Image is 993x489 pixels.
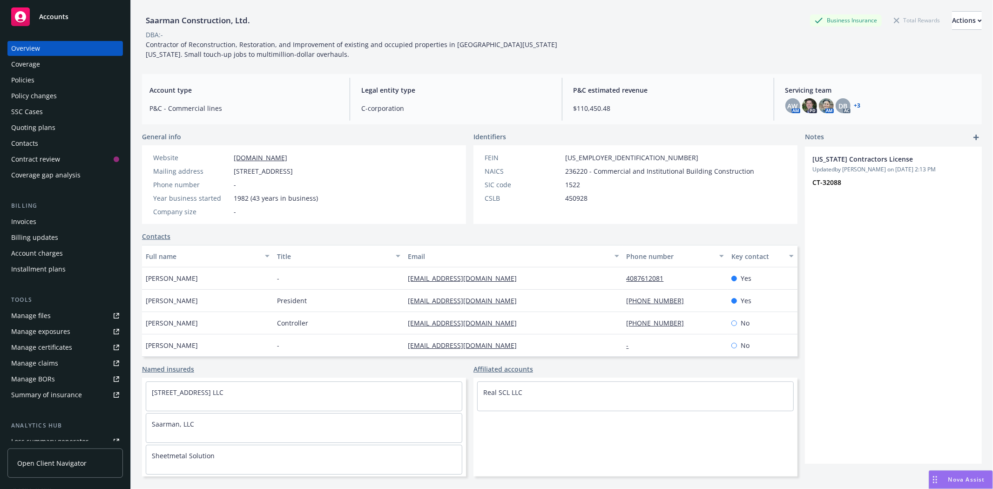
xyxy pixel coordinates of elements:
a: Manage BORs [7,372,123,387]
a: Quoting plans [7,120,123,135]
span: No [741,318,750,328]
a: Accounts [7,4,123,30]
a: [EMAIL_ADDRESS][DOMAIN_NAME] [408,274,524,283]
a: Manage certificates [7,340,123,355]
div: Business Insurance [810,14,882,26]
span: [STREET_ADDRESS] [234,166,293,176]
div: Summary of insurance [11,387,82,402]
a: 4087612081 [627,274,671,283]
div: Title [277,251,391,261]
span: [PERSON_NAME] [146,296,198,306]
a: Affiliated accounts [473,364,533,374]
button: Nova Assist [929,470,993,489]
div: Manage certificates [11,340,72,355]
div: Contract review [11,152,60,167]
div: Manage BORs [11,372,55,387]
div: Policy changes [11,88,57,103]
a: Real SCL LLC [483,388,522,397]
div: Loss summary generator [11,434,88,449]
div: Manage claims [11,356,58,371]
span: AW [788,101,798,111]
span: Controller [277,318,308,328]
span: P&C - Commercial lines [149,103,338,113]
div: Full name [146,251,259,261]
div: Saarman Construction, Ltd. [142,14,254,27]
div: Actions [952,12,982,29]
span: - [234,207,236,217]
div: Contacts [11,136,38,151]
a: add [971,132,982,143]
div: Tools [7,295,123,305]
span: DB [838,101,847,111]
div: Billing updates [11,230,58,245]
span: 1522 [565,180,580,190]
button: Full name [142,245,273,267]
span: - [277,340,279,350]
span: [US_STATE] Contractors License [812,154,950,164]
span: P&C estimated revenue [574,85,763,95]
div: Phone number [153,180,230,190]
img: photo [819,98,834,113]
span: Updated by [PERSON_NAME] on [DATE] 2:13 PM [812,165,974,174]
a: Saarman, LLC [152,420,194,428]
div: Invoices [11,214,36,229]
span: $110,450.48 [574,103,763,113]
span: No [741,340,750,350]
a: Manage claims [7,356,123,371]
a: Coverage gap analysis [7,168,123,183]
span: C-corporation [361,103,550,113]
span: Contractor of Reconstruction, Restoration, and Improvement of existing and occupied properties in... [146,40,557,59]
div: Coverage [11,57,40,72]
span: Yes [741,296,751,306]
a: Manage files [7,308,123,323]
span: Open Client Navigator [17,458,87,468]
a: Summary of insurance [7,387,123,402]
div: Policies [11,73,34,88]
a: [EMAIL_ADDRESS][DOMAIN_NAME] [408,319,524,327]
img: photo [802,98,817,113]
span: 1982 (43 years in business) [234,193,318,203]
div: Website [153,153,230,163]
div: [US_STATE] Contractors LicenseUpdatedby [PERSON_NAME] on [DATE] 2:13 PMCT-32088 [805,147,982,195]
button: Title [273,245,405,267]
a: Invoices [7,214,123,229]
a: [EMAIL_ADDRESS][DOMAIN_NAME] [408,296,524,305]
span: [PERSON_NAME] [146,273,198,283]
a: [PHONE_NUMBER] [627,296,692,305]
div: Overview [11,41,40,56]
a: Installment plans [7,262,123,277]
div: Account charges [11,246,63,261]
a: Loss summary generator [7,434,123,449]
a: [STREET_ADDRESS] LLC [152,388,223,397]
span: Legal entity type [361,85,550,95]
div: Billing [7,201,123,211]
a: [PHONE_NUMBER] [627,319,692,327]
span: 236220 - Commercial and Institutional Building Construction [565,166,754,176]
a: [EMAIL_ADDRESS][DOMAIN_NAME] [408,341,524,350]
div: Phone number [627,251,714,261]
div: Manage files [11,308,51,323]
a: Manage exposures [7,324,123,339]
span: General info [142,132,181,142]
span: Account type [149,85,338,95]
a: +3 [854,103,861,109]
span: Servicing team [785,85,974,95]
div: Mailing address [153,166,230,176]
span: President [277,296,307,306]
span: - [234,180,236,190]
span: Accounts [39,13,68,20]
a: Contacts [142,231,170,241]
div: CSLB [485,193,561,203]
a: - [627,341,636,350]
div: Total Rewards [889,14,945,26]
div: Manage exposures [11,324,70,339]
span: Nova Assist [948,475,985,483]
button: Actions [952,11,982,30]
span: [PERSON_NAME] [146,318,198,328]
div: Coverage gap analysis [11,168,81,183]
a: [DOMAIN_NAME] [234,153,287,162]
div: Company size [153,207,230,217]
div: Key contact [731,251,784,261]
a: Policy changes [7,88,123,103]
